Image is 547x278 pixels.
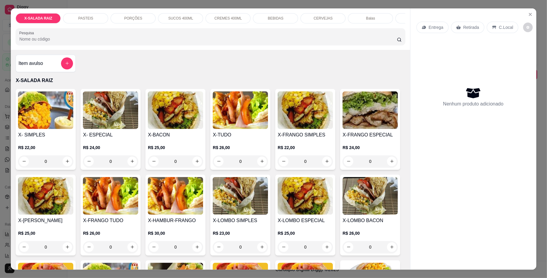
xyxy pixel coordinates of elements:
p: R$ 23,00 [213,230,268,236]
p: Nenhum produto adicionado [443,100,503,108]
button: decrease-product-quantity [84,157,94,166]
h4: X-LOMBO BACON [343,217,398,224]
button: increase-product-quantity [62,242,72,252]
img: product-image [83,91,138,129]
h4: X-BACON [148,131,203,139]
p: R$ 24,00 [83,145,138,151]
button: decrease-product-quantity [279,242,288,252]
h4: X-HAMBUR-FRANGO [148,217,203,224]
button: Close [525,10,535,19]
img: product-image [148,177,203,215]
button: decrease-product-quantity [344,242,354,252]
button: increase-product-quantity [322,157,332,166]
button: increase-product-quantity [387,157,397,166]
button: decrease-product-quantity [214,157,223,166]
button: decrease-product-quantity [19,157,29,166]
p: R$ 26,00 [213,145,268,151]
button: increase-product-quantity [387,242,397,252]
img: product-image [213,91,268,129]
h4: X-FRANGO ESPECIAL [343,131,398,139]
p: X-SALADA RAIZ [24,16,52,21]
p: R$ 22,00 [18,145,73,151]
h4: X-[PERSON_NAME] [18,217,73,224]
p: R$ 22,00 [278,145,333,151]
p: CERVEJAS [314,16,333,21]
button: decrease-product-quantity [149,157,159,166]
p: R$ 26,00 [343,230,398,236]
p: SUCOS 400ML [168,16,193,21]
img: product-image [18,91,73,129]
img: product-image [213,177,268,215]
h4: X-LOMBO ESPECIAL [278,217,333,224]
p: Entrega [429,24,443,30]
p: CREMES 400ML [214,16,242,21]
button: decrease-product-quantity [149,242,159,252]
p: PORÇÕES [124,16,142,21]
img: product-image [343,177,398,215]
button: increase-product-quantity [322,242,332,252]
button: add-separate-item [61,57,73,69]
p: R$ 30,00 [148,230,203,236]
h4: X- SIMPLES [18,131,73,139]
input: Pesquisa [19,36,397,42]
p: Balas [366,16,375,21]
button: decrease-product-quantity [19,242,29,252]
button: decrease-product-quantity [279,157,288,166]
p: C.Local [499,24,513,30]
button: decrease-product-quantity [214,242,223,252]
img: product-image [278,177,333,215]
p: Retirada [463,24,479,30]
p: R$ 25,00 [148,145,203,151]
label: Pesquisa [19,30,36,35]
button: increase-product-quantity [127,157,137,166]
button: increase-product-quantity [127,242,137,252]
button: decrease-product-quantity [523,23,533,32]
h4: X-FRANGO TUDO [83,217,138,224]
h4: X-LOMBO SIMPLES [213,217,268,224]
button: increase-product-quantity [257,157,267,166]
img: product-image [343,91,398,129]
button: increase-product-quantity [192,242,202,252]
p: PASTEIS [78,16,93,21]
p: R$ 25,00 [18,230,73,236]
h4: Item avulso [18,60,43,67]
button: decrease-product-quantity [84,242,94,252]
img: product-image [278,91,333,129]
p: X-SALADA RAIZ [16,77,405,84]
p: R$ 26,00 [83,230,138,236]
p: R$ 24,00 [343,145,398,151]
button: increase-product-quantity [257,242,267,252]
button: decrease-product-quantity [344,157,354,166]
h4: X-FRANGO SIMPLES [278,131,333,139]
p: R$ 25,00 [278,230,333,236]
button: increase-product-quantity [62,157,72,166]
img: product-image [18,177,73,215]
p: BEBIDAS [268,16,283,21]
h4: X- ESPECIAL [83,131,138,139]
h4: X-TUDO [213,131,268,139]
button: increase-product-quantity [192,157,202,166]
img: product-image [148,91,203,129]
img: product-image [83,177,138,215]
